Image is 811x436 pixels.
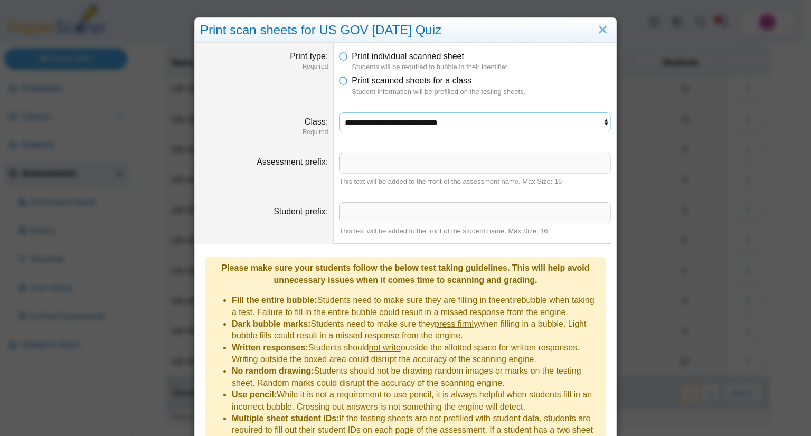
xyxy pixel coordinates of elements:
li: While it is not a requirement to use pencil, it is always helpful when students fill in an incorr... [232,389,600,413]
span: Print individual scanned sheet [352,52,464,61]
li: Students need to make sure they when filling in a bubble. Light bubble fills could result in a mi... [232,318,600,342]
li: Students should outside the allotted space for written responses. Writing outside the boxed area ... [232,342,600,366]
div: This text will be added to the front of the student name. Max Size: 16 [339,226,611,236]
li: Students should not be drawing random images or marks on the testing sheet. Random marks could di... [232,365,600,389]
label: Class [305,117,328,126]
b: Fill the entire bubble: [232,296,317,305]
u: press firmly [435,319,478,328]
div: This text will be added to the front of the assessment name. Max Size: 16 [339,177,611,186]
dfn: Students will be required to bubble in their identifier. [352,62,611,72]
label: Print type [290,52,328,61]
dfn: Student information will be prefilled on the testing sheets. [352,87,611,97]
dfn: Required [200,62,328,71]
u: not write [369,343,400,352]
span: Print scanned sheets for a class [352,76,471,85]
b: Multiple sheet student IDs: [232,414,340,423]
b: Dark bubble marks: [232,319,310,328]
b: Written responses: [232,343,308,352]
b: No random drawing: [232,366,314,375]
label: Assessment prefix [257,157,328,166]
b: Use pencil: [232,390,277,399]
u: entire [501,296,522,305]
label: Student prefix [274,207,328,216]
li: Students need to make sure they are filling in the bubble when taking a test. Failure to fill in ... [232,295,600,318]
b: Please make sure your students follow the below test taking guidelines. This will help avoid unne... [221,263,589,284]
dfn: Required [200,128,328,137]
div: Print scan sheets for US GOV [DATE] Quiz [195,18,616,43]
a: Close [595,21,611,39]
